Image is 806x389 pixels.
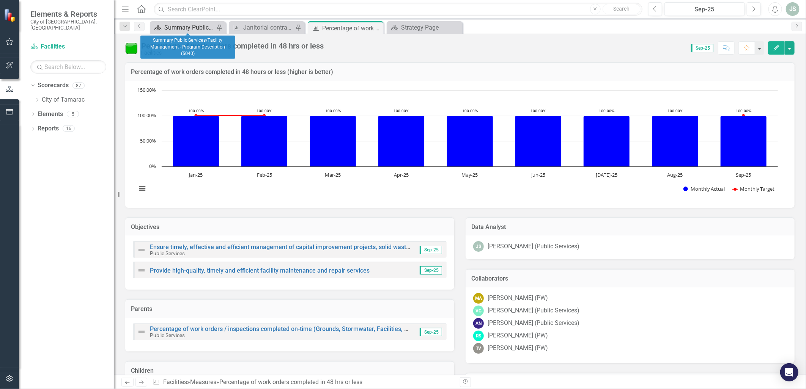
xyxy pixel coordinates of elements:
div: RS [473,331,484,341]
path: Sep-25, 100. Monthly Target. [742,114,745,117]
text: Jan-25 [188,171,203,178]
path: Jan-25, 100. Monthly Target. [195,114,198,117]
h3: Collaborators [471,275,789,282]
text: 100.00% [599,108,614,113]
button: Show Monthly Actual [683,186,725,192]
div: [PERSON_NAME] (Public Services) [488,319,579,328]
span: Sep-25 [420,246,442,254]
div: » » [152,378,454,387]
path: Sep-25, 100. Monthly Actual. [721,116,767,166]
path: May-25, 100. Monthly Actual. [447,116,493,166]
img: Meets or exceeds target [125,42,137,54]
div: Chart. Highcharts interactive chart. [133,86,787,200]
h3: Parents [131,306,449,312]
text: Jun-25 [531,171,545,178]
div: Summary Public Services/Facility Management - Program Description (5040) [164,23,214,32]
text: 100.00% [462,108,478,113]
text: Mar-25 [325,171,341,178]
text: May-25 [462,171,478,178]
text: Feb-25 [257,171,272,178]
a: Reports [38,124,59,133]
a: Elements [38,110,63,119]
small: City of [GEOGRAPHIC_DATA], [GEOGRAPHIC_DATA] [30,19,106,31]
button: Show Monthly Target [733,186,775,192]
text: Sep-25 [736,171,751,178]
text: Apr-25 [394,171,409,178]
div: VC [473,306,484,316]
text: 0% [149,163,156,169]
text: Aug-25 [667,171,683,178]
a: Percentage of work orders / inspections completed on-time (Grounds, Stormwater, Facilities, Engin... [150,325,462,333]
img: Not Defined [137,266,146,275]
div: Percentage of work orders completed in 48 hrs or less [322,24,382,33]
button: View chart menu, Chart [137,183,147,194]
div: Sep-25 [667,5,742,14]
a: Ensure timely, effective and efficient management of capital improvement projects, solid waste an... [150,243,541,251]
span: Sep-25 [420,328,442,336]
div: Strategy Page [401,23,461,32]
a: Facilities [163,378,187,386]
path: Aug-25, 100. Monthly Actual. [652,116,699,166]
input: Search Below... [30,60,106,74]
div: MA [473,293,484,304]
text: 100.00% [137,112,156,119]
h3: Children [131,367,449,374]
text: Monthly Actual [691,185,725,192]
div: Open Intercom Messenger [780,363,798,381]
g: Monthly Actual, series 1 of 2. Bar series with 9 bars. [173,116,767,166]
a: City of Tamarac [42,96,114,104]
a: Strategy Page [389,23,461,32]
text: Monthly Target [740,185,775,192]
div: 16 [63,125,75,132]
div: 87 [72,82,85,89]
div: [PERSON_NAME] (PW) [488,331,548,340]
div: [PERSON_NAME] (Public Services) [488,306,579,315]
a: Summary Public Services/Facility Management - Program Description (5040) [152,23,214,32]
div: Summary Public Services/Facility Management - Program Description (5040) [140,36,235,59]
div: Percentage of work orders completed in 48 hrs or less [219,378,362,386]
text: 100.00% [736,108,751,113]
text: 100.00% [257,108,272,113]
a: Facilities [30,42,106,51]
small: Public Services [150,332,185,338]
path: Mar-25, 100. Monthly Actual. [310,116,356,166]
div: [PERSON_NAME] (Public Services) [488,242,579,251]
div: TV [473,343,484,354]
text: 100.00% [394,108,409,113]
path: Jan-25, 100. Monthly Actual. [173,116,219,166]
h3: Objectives [131,224,449,231]
img: Not Defined [137,327,146,336]
a: Scorecards [38,81,69,90]
text: 150.00% [137,86,156,93]
path: Feb-25, 100. Monthly Actual. [241,116,288,166]
button: JS [786,2,800,16]
text: 100.00% [188,108,204,113]
span: Search [613,6,630,12]
div: JS [473,241,484,252]
path: Jun-25, 100. Monthly Actual. [515,116,562,166]
div: [PERSON_NAME] (PW) [488,344,548,353]
text: 100.00% [531,108,546,113]
text: 100.00% [325,108,341,113]
path: Jul-25, 100. Monthly Actual. [584,116,630,166]
div: [PERSON_NAME] (PW) [488,294,548,303]
path: Apr-25, 100. Monthly Actual. [378,116,425,166]
span: Sep-25 [691,44,713,52]
svg: Interactive chart [133,86,782,200]
a: Measures [190,378,216,386]
a: Janitorial contractor performance rating (monthly average) [231,23,293,32]
small: Public Services [150,250,185,256]
img: Not Defined [137,245,146,254]
span: Sep-25 [420,266,442,274]
button: Sep-25 [664,2,745,16]
text: [DATE]-25 [596,171,617,178]
div: Janitorial contractor performance rating (monthly average) [243,23,293,32]
span: Elements & Reports [30,9,106,19]
h3: Percentage of work orders completed in 48 hours or less (higher is better) [131,69,789,75]
button: Search [603,4,641,14]
input: Search ClearPoint... [154,3,642,16]
div: AN [473,318,484,329]
text: 100.00% [667,108,683,113]
img: ClearPoint Strategy [4,8,17,22]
